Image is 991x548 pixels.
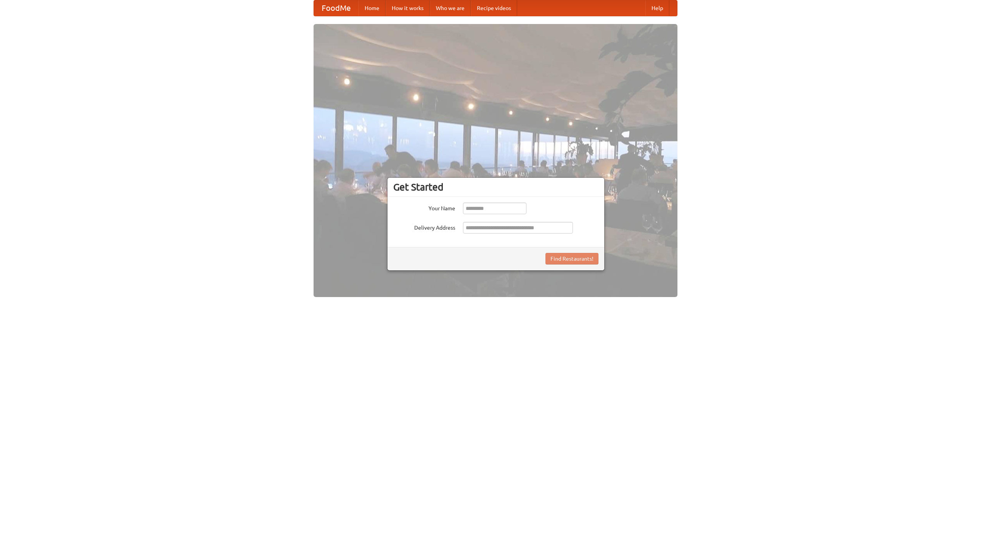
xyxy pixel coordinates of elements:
a: Help [645,0,669,16]
button: Find Restaurants! [545,253,598,265]
a: FoodMe [314,0,358,16]
h3: Get Started [393,181,598,193]
a: Who we are [430,0,471,16]
a: Home [358,0,386,16]
label: Your Name [393,203,455,212]
a: How it works [386,0,430,16]
a: Recipe videos [471,0,517,16]
label: Delivery Address [393,222,455,232]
